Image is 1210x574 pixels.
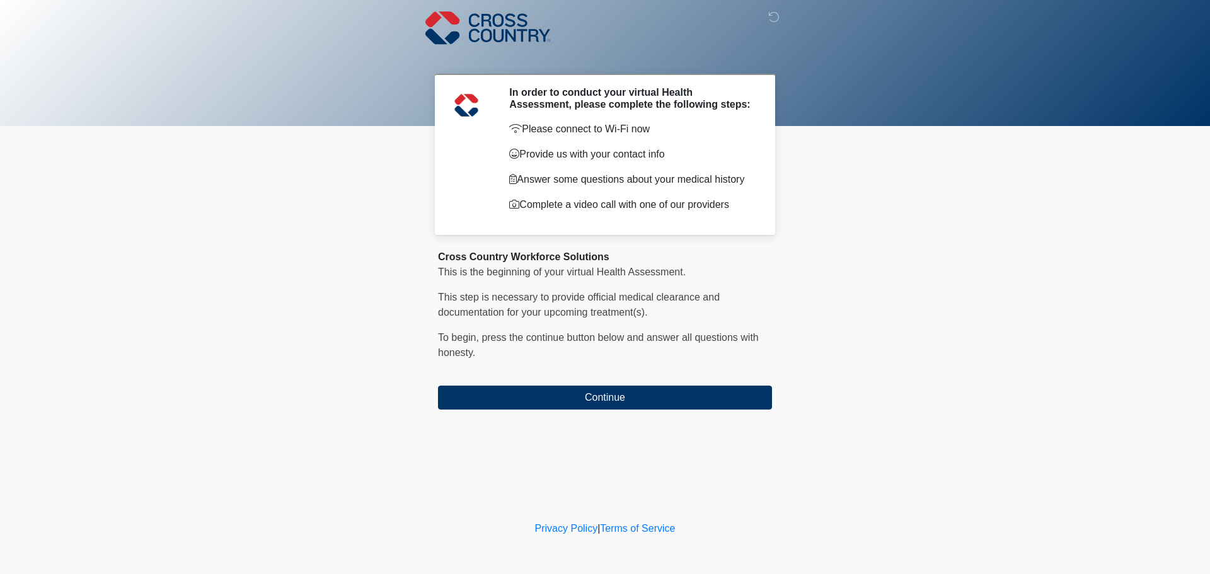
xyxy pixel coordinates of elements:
[425,9,550,46] img: Cross Country Logo
[429,45,781,69] h1: ‎ ‎ ‎
[438,332,759,358] span: To begin, ﻿﻿﻿﻿﻿﻿﻿﻿﻿﻿﻿﻿press the continue button below and answer all questions with honesty.
[438,292,720,318] span: This step is necessary to provide official medical clearance and documentation for your upcoming ...
[447,86,485,124] img: Agent Avatar
[509,86,753,110] h2: In order to conduct your virtual Health Assessment, please complete the following steps:
[438,386,772,410] button: Continue
[597,523,600,534] a: |
[535,523,598,534] a: Privacy Policy
[438,250,772,265] div: Cross Country Workforce Solutions
[509,122,753,137] p: Please connect to Wi-Fi now
[509,197,753,212] p: Complete a video call with one of our providers
[600,523,675,534] a: Terms of Service
[438,267,686,277] span: This is the beginning of your virtual Health Assessment.
[509,172,753,187] p: Answer some questions about your medical history
[509,147,753,162] p: Provide us with your contact info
